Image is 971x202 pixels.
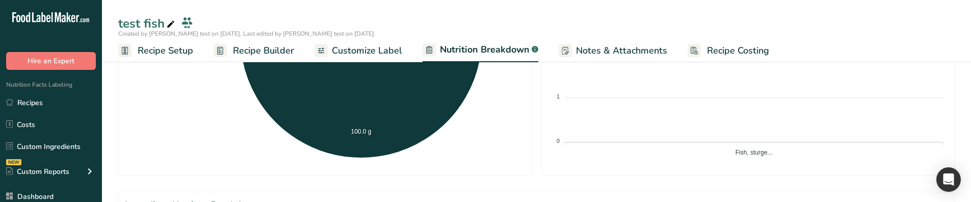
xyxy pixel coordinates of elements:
[214,39,294,62] a: Recipe Builder
[557,93,560,99] tspan: 1
[423,38,538,63] a: Nutrition Breakdown
[559,39,667,62] a: Notes & Attachments
[440,43,530,57] span: Nutrition Breakdown
[576,44,667,58] span: Notes & Attachments
[118,14,177,33] div: test fish
[314,39,402,62] a: Customize Label
[936,167,961,192] div: Open Intercom Messenger
[6,159,21,165] div: NEW
[332,44,402,58] span: Customize Label
[118,30,374,38] span: Created by [PERSON_NAME] test on [DATE], Last edited by [PERSON_NAME] test on [DATE]
[557,138,560,144] tspan: 0
[6,52,96,70] button: Hire an Expert
[6,166,69,177] div: Custom Reports
[688,39,769,62] a: Recipe Costing
[138,44,193,58] span: Recipe Setup
[707,44,769,58] span: Recipe Costing
[233,44,294,58] span: Recipe Builder
[736,149,773,156] tspan: Fish, sturge...
[118,39,193,62] a: Recipe Setup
